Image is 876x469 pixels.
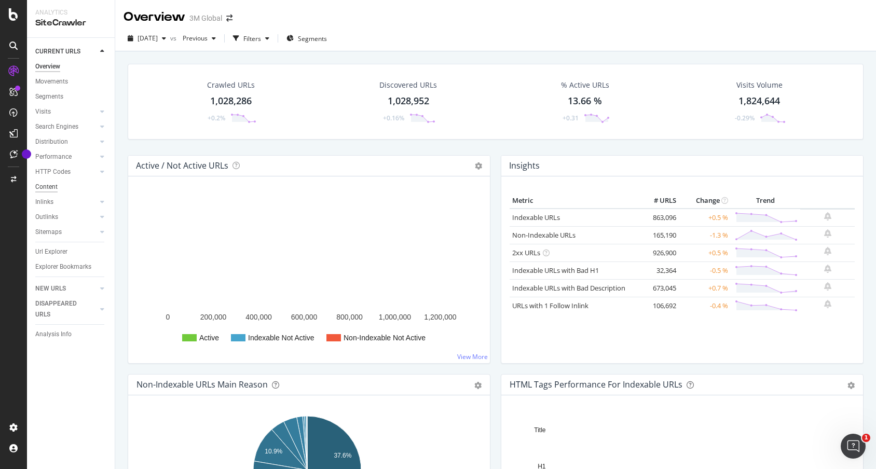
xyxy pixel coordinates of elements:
span: 2025 Aug. 24th [138,34,158,43]
a: View More [457,352,488,361]
span: vs [170,34,179,43]
a: Indexable URLs with Bad H1 [512,266,599,275]
text: 200,000 [200,313,227,321]
a: Performance [35,151,97,162]
a: HTTP Codes [35,167,97,177]
div: DISAPPEARED URLS [35,298,88,320]
h4: Active / Not Active URLs [136,159,228,173]
div: 3M Global [189,13,222,23]
a: Visits [35,106,97,117]
div: Discovered URLs [379,80,437,90]
div: Analytics [35,8,106,17]
td: -0.5 % [679,261,731,279]
text: Non-Indexable Not Active [344,334,426,342]
text: 600,000 [291,313,318,321]
div: SiteCrawler [35,17,106,29]
text: Indexable Not Active [248,334,314,342]
div: Visits [35,106,51,117]
svg: A chart. [136,193,478,355]
span: Previous [179,34,208,43]
a: Indexable URLs [512,213,560,222]
div: Visits Volume [736,80,783,90]
th: Metric [510,193,637,209]
div: bell-plus [824,265,831,273]
th: Trend [731,193,800,209]
div: gear [474,382,482,389]
span: Segments [298,34,327,43]
text: Title [534,426,546,434]
div: Explorer Bookmarks [35,261,91,272]
div: bell-plus [824,282,831,291]
td: +0.7 % [679,279,731,297]
td: +0.5 % [679,209,731,227]
div: Segments [35,91,63,102]
td: 926,900 [637,244,679,261]
div: HTML Tags Performance for Indexable URLs [510,379,682,390]
button: [DATE] [124,30,170,47]
i: Options [475,162,482,170]
div: Movements [35,76,68,87]
span: 1 [862,434,870,442]
div: 1,824,644 [738,94,780,108]
div: +0.16% [383,114,404,122]
text: 10.9% [265,448,282,455]
a: Distribution [35,136,97,147]
div: -0.29% [735,114,755,122]
div: NEW URLS [35,283,66,294]
a: Segments [35,91,107,102]
div: 1,028,286 [210,94,252,108]
button: Filters [229,30,273,47]
iframe: Intercom live chat [841,434,866,459]
div: +0.31 [563,114,579,122]
div: Search Engines [35,121,78,132]
div: CURRENT URLS [35,46,80,57]
text: Active [199,334,219,342]
text: 0 [166,313,170,321]
div: 13.66 % [568,94,602,108]
td: +0.5 % [679,244,731,261]
div: +0.2% [208,114,225,122]
a: Outlinks [35,212,97,223]
a: Url Explorer [35,246,107,257]
a: Non-Indexable URLs [512,230,576,240]
text: 1,000,000 [379,313,411,321]
div: Distribution [35,136,68,147]
div: % Active URLs [561,80,609,90]
div: Content [35,182,58,192]
div: Non-Indexable URLs Main Reason [136,379,268,390]
td: 32,364 [637,261,679,279]
text: 1,200,000 [424,313,456,321]
div: Url Explorer [35,246,67,257]
a: Movements [35,76,107,87]
button: Segments [282,30,331,47]
a: Indexable URLs with Bad Description [512,283,625,293]
text: 37.6% [334,452,351,459]
div: Crawled URLs [207,80,255,90]
a: Analysis Info [35,329,107,340]
a: Search Engines [35,121,97,132]
th: # URLS [637,193,679,209]
td: -0.4 % [679,297,731,314]
td: 673,045 [637,279,679,297]
a: CURRENT URLS [35,46,97,57]
div: arrow-right-arrow-left [226,15,232,22]
td: 165,190 [637,226,679,244]
a: Content [35,182,107,192]
div: 1,028,952 [388,94,429,108]
div: Analysis Info [35,329,72,340]
div: Outlinks [35,212,58,223]
div: HTTP Codes [35,167,71,177]
div: Filters [243,34,261,43]
a: DISAPPEARED URLS [35,298,97,320]
a: Inlinks [35,197,97,208]
td: 863,096 [637,209,679,227]
div: bell-plus [824,229,831,238]
div: bell-plus [824,247,831,255]
text: 400,000 [245,313,272,321]
button: Previous [179,30,220,47]
div: bell-plus [824,300,831,308]
a: Overview [35,61,107,72]
div: Tooltip anchor [22,149,31,159]
th: Change [679,193,731,209]
a: Explorer Bookmarks [35,261,107,272]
